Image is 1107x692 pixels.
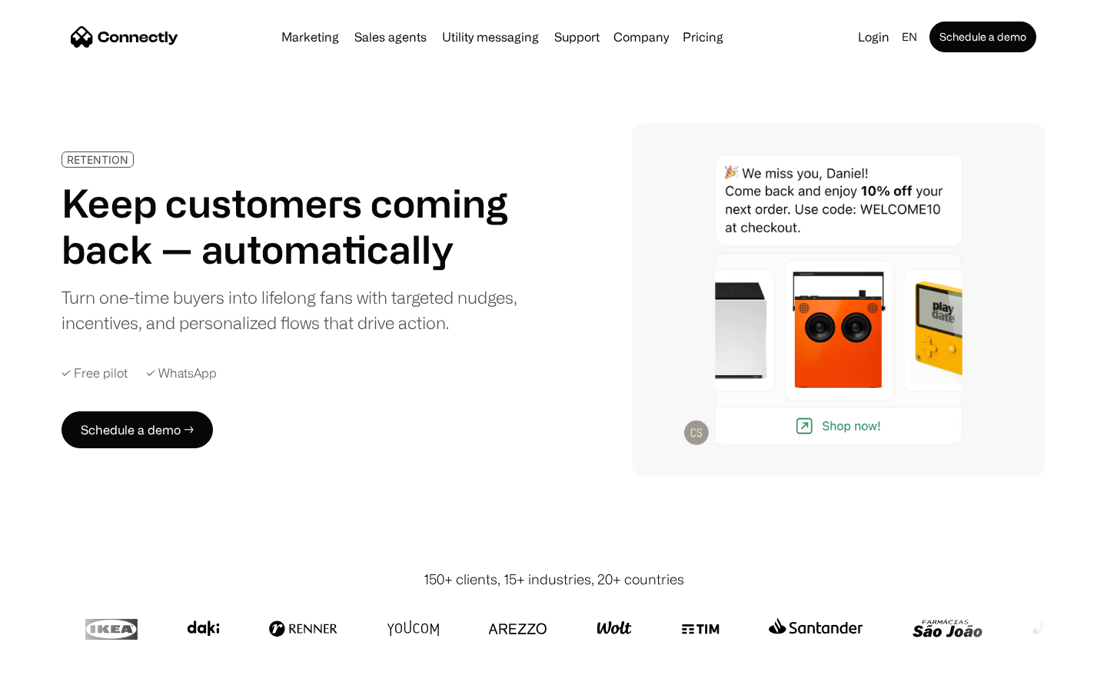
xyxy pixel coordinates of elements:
[676,31,730,43] a: Pricing
[852,26,896,48] a: Login
[275,31,345,43] a: Marketing
[31,665,92,687] ul: Language list
[67,154,128,165] div: RETENTION
[61,284,529,335] div: Turn one-time buyers into lifelong fans with targeted nudges, incentives, and personalized flows ...
[424,569,684,590] div: 150+ clients, 15+ industries, 20+ countries
[15,664,92,687] aside: Language selected: English
[929,22,1036,52] a: Schedule a demo
[613,26,669,48] div: Company
[436,31,545,43] a: Utility messaging
[348,31,433,43] a: Sales agents
[61,411,213,448] a: Schedule a demo →
[609,26,673,48] div: Company
[61,366,128,381] div: ✓ Free pilot
[896,26,926,48] div: en
[146,366,217,381] div: ✓ WhatsApp
[902,26,917,48] div: en
[71,25,178,48] a: home
[548,31,606,43] a: Support
[61,180,529,272] h1: Keep customers coming back — automatically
